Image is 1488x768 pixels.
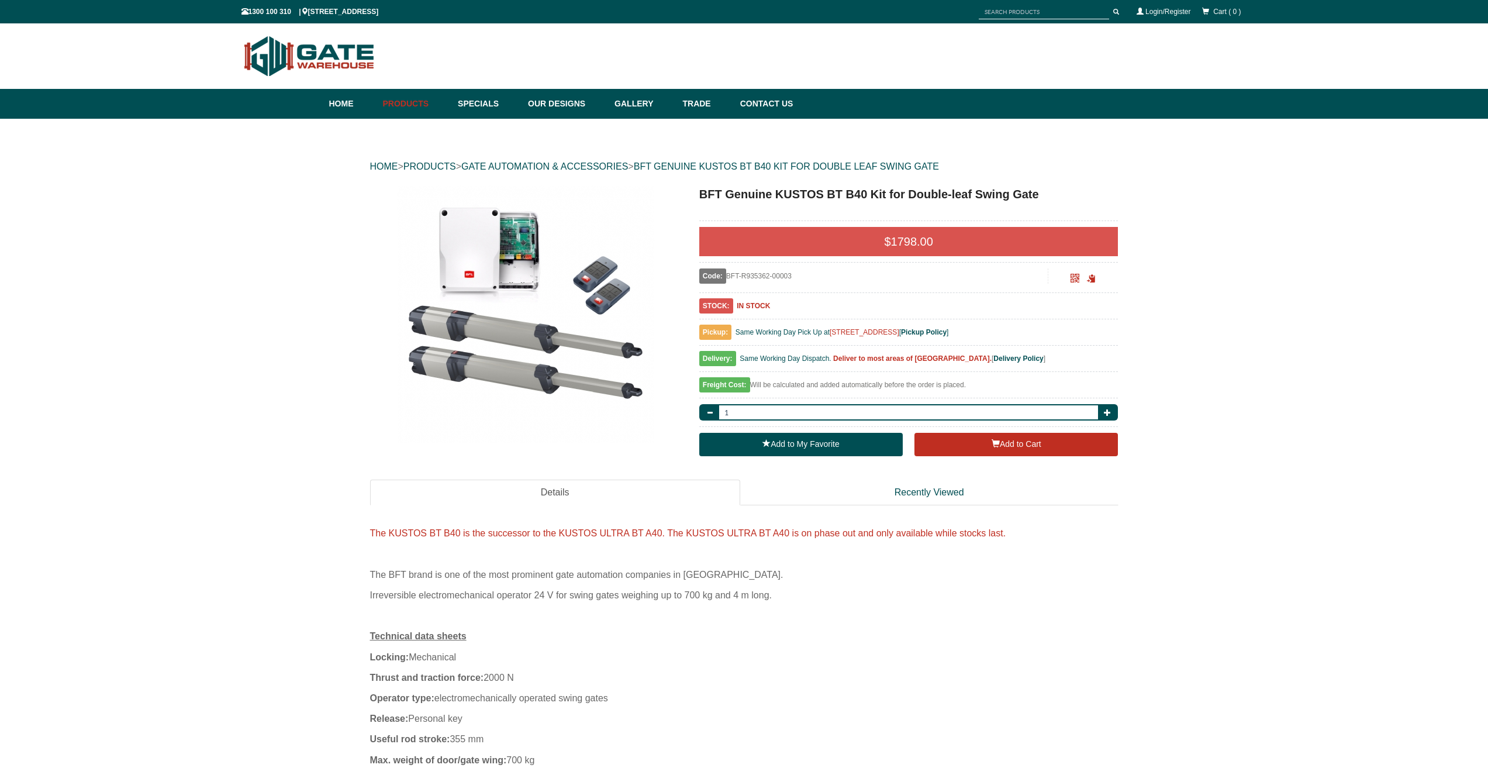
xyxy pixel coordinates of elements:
div: The BFT brand is one of the most prominent gate automation companies in [GEOGRAPHIC_DATA]. [370,564,1118,585]
span: Cart ( 0 ) [1213,8,1241,16]
span: Thrust and traction force: [370,673,484,683]
span: Same Working Day Pick Up at [ ] [736,328,949,336]
div: [ ] [699,352,1118,372]
div: Mechanical [370,647,1118,667]
b: Deliver to most areas of [GEOGRAPHIC_DATA]. [833,354,992,363]
span: Useful rod stroke: [370,734,450,744]
div: The KUSTOS BT B40 is the successor to the KUSTOS ULTRA BT A40. The KUSTOS ULTRA BT A40 is on phas... [370,523,1118,543]
a: Add to My Favorite [699,433,903,456]
a: GATE AUTOMATION & ACCESSORIES [461,161,628,171]
img: BFT Genuine KUSTOS BT B40 Kit for Double-leaf Swing Gate - - Gate Warehouse [397,185,654,443]
a: BFT Genuine KUSTOS BT B40 Kit for Double-leaf Swing Gate - - Gate Warehouse [371,185,681,443]
span: Locking: [370,652,409,662]
a: Login/Register [1145,8,1190,16]
a: BFT GENUINE KUSTOS BT B40 KIT FOR DOUBLE LEAF SWING GATE [634,161,939,171]
a: Contact Us [734,89,793,119]
span: Technical data sheets [370,631,467,641]
span: Release: [370,714,409,724]
img: Gate Warehouse [241,29,378,83]
span: Operator type: [370,693,434,703]
span: Click to copy the URL [1087,274,1096,283]
div: BFT-R935362-00003 [699,268,1048,284]
div: > > > [370,148,1118,185]
a: Details [370,480,740,506]
div: 355 mm [370,729,1118,749]
span: Delivery: [699,351,736,366]
a: HOME [370,161,398,171]
span: Freight Cost: [699,377,750,392]
input: SEARCH PRODUCTS [979,5,1109,19]
a: Click to enlarge and scan to share. [1071,275,1079,284]
b: IN STOCK [737,302,770,310]
a: Home [329,89,377,119]
a: Gallery [609,89,676,119]
a: Pickup Policy [901,328,947,336]
span: Max. weight of door/gate wing: [370,755,507,765]
h1: BFT Genuine KUSTOS BT B40 Kit for Double-leaf Swing Gate [699,185,1118,203]
span: 1798.00 [891,235,933,248]
a: Recently Viewed [740,480,1118,506]
span: Same Working Day Dispatch. [740,354,831,363]
div: $ [699,227,1118,256]
a: Delivery Policy [993,354,1043,363]
a: [STREET_ADDRESS] [830,328,899,336]
div: Irreversible electromechanical operator 24 V for swing gates weighing up to 700 kg and 4 m long. [370,585,1118,605]
a: PRODUCTS [403,161,456,171]
div: 2000 N [370,667,1118,688]
button: Add to Cart [914,433,1118,456]
span: Code: [699,268,726,284]
a: Our Designs [522,89,609,119]
a: Products [377,89,453,119]
a: Trade [676,89,734,119]
span: Pickup: [699,325,731,340]
span: STOCK: [699,298,733,314]
div: Personal key [370,708,1118,729]
div: electromechanically operated swing gates [370,688,1118,708]
span: 1300 100 310 | [STREET_ADDRESS] [241,8,379,16]
div: Will be calculated and added automatically before the order is placed. [699,378,1118,398]
a: Specials [452,89,522,119]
